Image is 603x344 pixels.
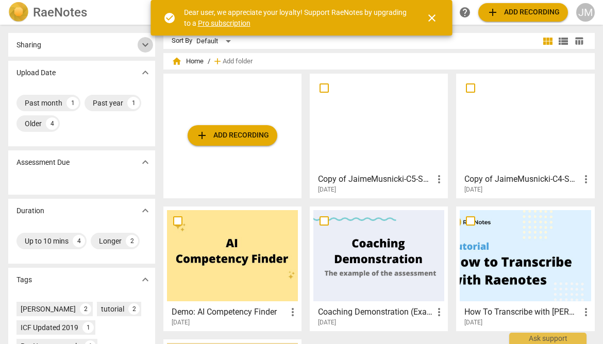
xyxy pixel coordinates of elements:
[487,6,499,19] span: add
[184,7,407,28] div: Dear user, we appreciate your loyalty! Support RaeNotes by upgrading to a
[464,318,482,327] span: [DATE]
[172,37,192,45] div: Sort By
[126,235,138,247] div: 2
[172,56,204,66] span: Home
[196,129,208,142] span: add
[138,65,153,80] button: Show more
[198,19,250,27] a: Pro subscription
[464,185,482,194] span: [DATE]
[8,2,153,23] a: LogoRaeNotes
[557,35,569,47] span: view_list
[556,33,571,49] button: List view
[223,58,253,65] span: Add folder
[459,6,471,19] span: help
[571,33,587,49] button: Table view
[188,125,277,146] button: Upload
[99,236,122,246] div: Longer
[576,3,595,22] button: JM
[433,306,445,318] span: more_vert
[464,306,579,318] h3: How To Transcribe with RaeNotes
[208,58,210,65] span: /
[128,303,140,315] div: 2
[167,210,298,326] a: Demo: AI Competency Finder[DATE]
[16,274,32,285] p: Tags
[80,303,91,315] div: 2
[33,5,87,20] h2: RaeNotes
[25,118,42,129] div: Older
[196,129,269,142] span: Add recording
[580,306,592,318] span: more_vert
[139,39,152,51] span: expand_more
[46,117,58,130] div: 4
[172,56,182,66] span: home
[509,333,587,344] div: Ask support
[138,37,153,53] button: Show more
[540,33,556,49] button: Tile view
[16,205,44,216] p: Duration
[101,304,124,314] div: tutorial
[139,66,152,79] span: expand_more
[163,12,176,24] span: check_circle
[172,318,190,327] span: [DATE]
[287,306,299,318] span: more_vert
[456,3,474,22] a: Help
[433,173,445,185] span: more_vert
[487,6,560,19] span: Add recording
[73,235,85,247] div: 4
[8,2,29,23] img: Logo
[138,203,153,218] button: Show more
[21,322,78,333] div: ICF Updated 2019
[318,318,336,327] span: [DATE]
[93,98,123,108] div: Past year
[139,273,152,286] span: expand_more
[313,210,444,326] a: Coaching Demonstration (Example)[DATE]
[16,67,56,78] p: Upload Date
[460,210,591,326] a: How To Transcribe with [PERSON_NAME][DATE]
[172,306,287,318] h3: Demo: AI Competency Finder
[21,304,76,314] div: [PERSON_NAME]
[478,3,568,22] button: Upload
[66,97,79,109] div: 1
[25,236,69,246] div: Up to 10 mins
[426,12,438,24] span: close
[318,173,433,185] h3: Copy of JaimeMusnicki-C5-S3-14AUG25 video
[196,33,234,49] div: Default
[574,36,584,46] span: table_chart
[16,40,41,50] p: Sharing
[542,35,554,47] span: view_module
[212,56,223,66] span: add
[138,154,153,170] button: Show more
[139,204,152,217] span: expand_more
[139,156,152,168] span: expand_more
[318,185,336,194] span: [DATE]
[460,77,591,194] a: Copy of JaimeMusnicki-C4-S2-[DATE][DATE]
[127,97,140,109] div: 1
[464,173,579,185] h3: Copy of JaimeMusnicki-C4-S2-29APR2025
[420,6,444,30] button: Close
[318,306,433,318] h3: Coaching Demonstration (Example)
[25,98,62,108] div: Past month
[16,157,70,168] p: Assessment Due
[580,173,592,185] span: more_vert
[313,77,444,194] a: Copy of JaimeMusnicki-C5-S3-14AUG25 video[DATE]
[82,322,94,333] div: 1
[138,272,153,287] button: Show more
